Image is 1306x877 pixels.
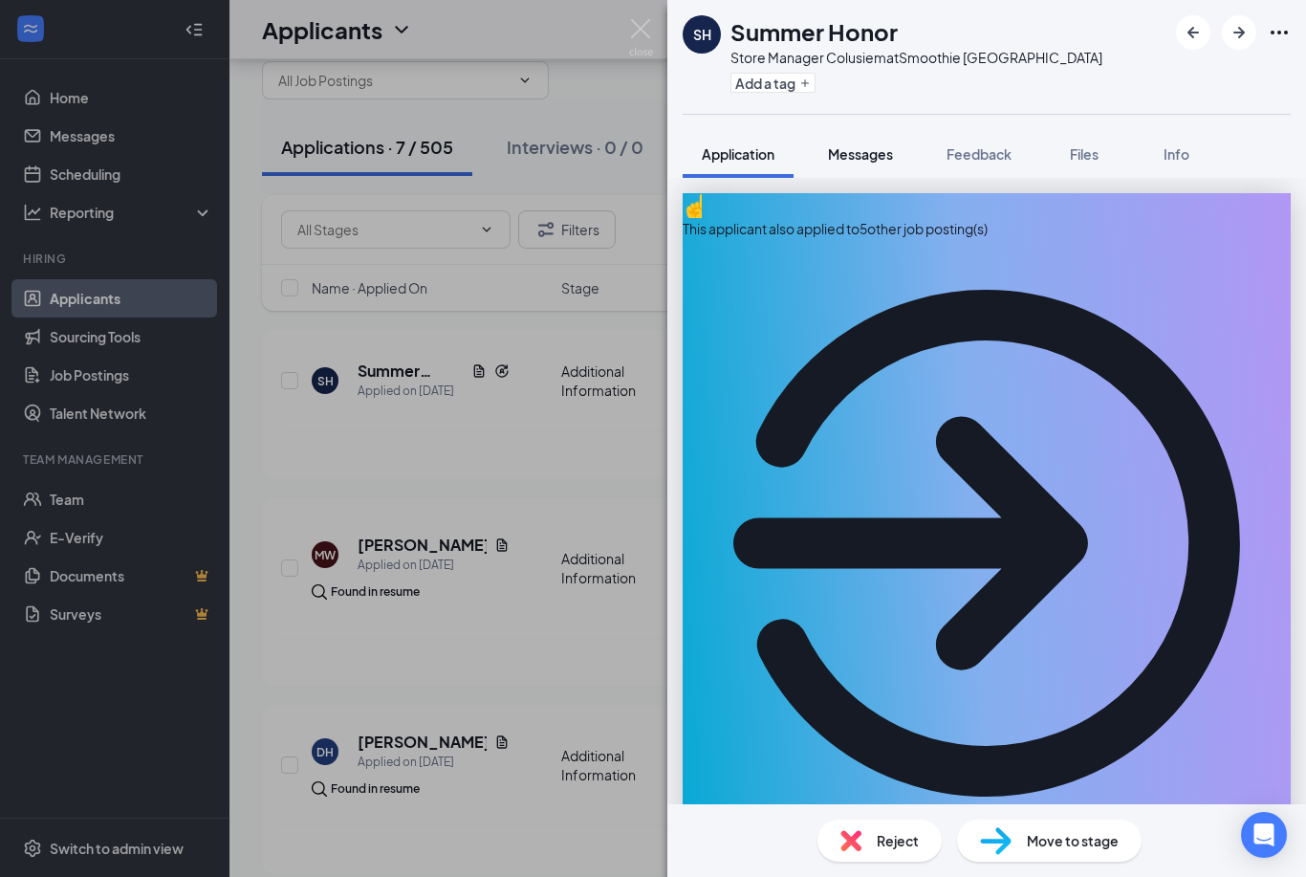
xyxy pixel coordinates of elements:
span: Reject [877,830,919,851]
span: Messages [828,145,893,163]
div: Store Manager Colusiem at Smoothie [GEOGRAPHIC_DATA] [730,48,1102,67]
button: PlusAdd a tag [730,73,816,93]
span: Info [1164,145,1189,163]
div: SH [693,25,711,44]
svg: Ellipses [1268,21,1291,44]
span: Files [1070,145,1099,163]
div: This applicant also applied to 5 other job posting(s) [683,218,1291,239]
span: Move to stage [1027,830,1119,851]
svg: Plus [799,77,811,89]
span: Feedback [947,145,1012,163]
div: Open Intercom Messenger [1241,812,1287,858]
svg: ArrowLeftNew [1182,21,1205,44]
button: ArrowRight [1222,15,1256,50]
svg: ArrowCircle [683,239,1291,847]
button: ArrowLeftNew [1176,15,1210,50]
svg: ArrowRight [1228,21,1251,44]
span: Application [702,145,774,163]
h1: Summer Honor [730,15,898,48]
